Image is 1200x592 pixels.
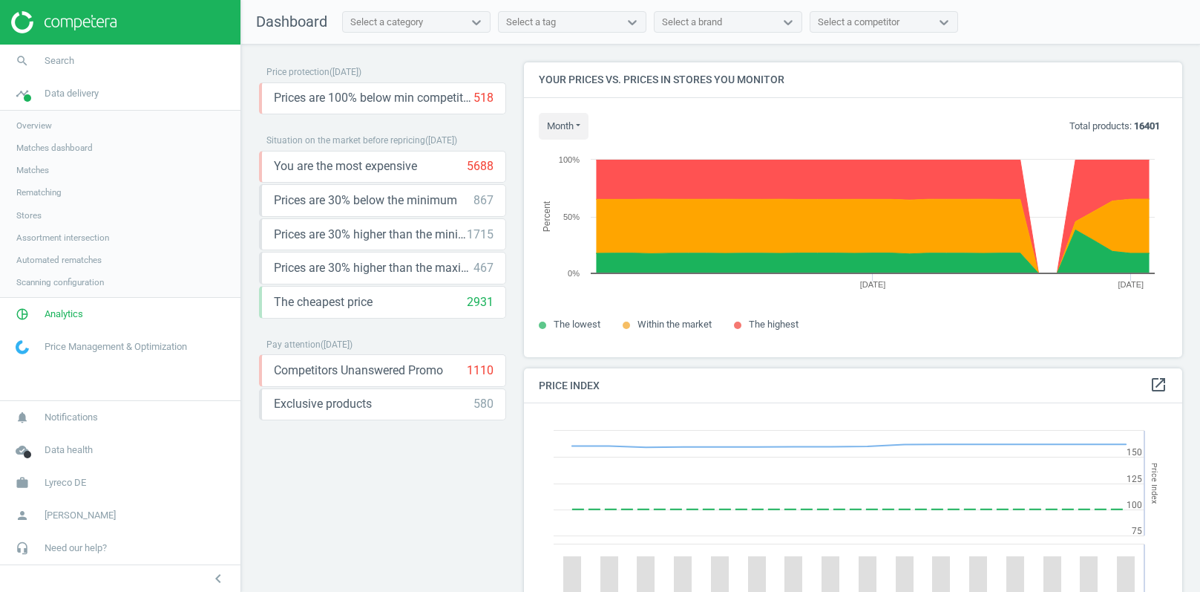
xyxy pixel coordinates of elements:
[563,212,580,221] text: 50%
[539,113,588,140] button: month
[425,135,457,146] span: ( [DATE] )
[506,16,556,29] div: Select a tag
[1150,463,1159,504] tspan: Price Index
[467,294,494,310] div: 2931
[274,362,443,379] span: Competitors Unanswered Promo
[8,469,36,497] i: work
[16,120,52,131] span: Overview
[16,142,93,154] span: Matches dashboard
[8,534,36,562] i: headset_mic
[1132,526,1142,536] text: 75
[8,501,36,530] i: person
[274,90,473,106] span: Prices are 100% below min competitor
[8,47,36,75] i: search
[266,339,321,350] span: Pay attention
[473,90,494,106] div: 518
[274,260,473,276] span: Prices are 30% higher than the maximal
[568,269,580,278] text: 0%
[200,569,237,588] button: chevron_left
[554,319,600,330] span: The lowest
[467,362,494,379] div: 1110
[473,192,494,209] div: 867
[209,570,227,588] i: chevron_left
[16,209,42,221] span: Stores
[45,541,107,555] span: Need our help?
[1069,120,1160,133] p: Total products:
[274,396,372,412] span: Exclusive products
[637,319,712,330] span: Within the market
[274,227,467,243] span: Prices are 30% higher than the minimum
[45,509,116,522] span: [PERSON_NAME]
[11,11,117,33] img: ajHJNr6hYgQAAAAASUVORK5CYII=
[45,476,86,489] span: Lyreco DE
[16,186,62,198] span: Rematching
[256,13,327,30] span: Dashboard
[321,339,353,350] span: ( [DATE] )
[860,280,886,289] tspan: [DATE]
[524,368,1182,403] h4: Price Index
[45,443,93,457] span: Data health
[45,340,187,354] span: Price Management & Optimization
[274,158,417,175] span: You are the most expensive
[45,411,98,424] span: Notifications
[1127,500,1142,510] text: 100
[266,135,425,146] span: Situation on the market before repricing
[8,403,36,432] i: notifications
[45,308,83,321] span: Analytics
[8,436,36,464] i: cloud_done
[467,158,494,175] div: 5688
[274,294,373,310] span: The cheapest price
[266,67,329,77] span: Price protection
[16,340,29,354] img: wGWNvw8QSZomAAAAABJRU5ErkJggg==
[8,300,36,328] i: pie_chart_outlined
[45,54,74,68] span: Search
[274,192,457,209] span: Prices are 30% below the minimum
[1150,376,1167,395] a: open_in_new
[1150,376,1167,394] i: open_in_new
[542,201,552,232] tspan: Percent
[45,87,99,100] span: Data delivery
[1127,447,1142,458] text: 150
[818,16,899,29] div: Select a competitor
[329,67,361,77] span: ( [DATE] )
[1134,120,1160,131] b: 16401
[662,16,722,29] div: Select a brand
[467,227,494,243] div: 1715
[8,79,36,108] i: timeline
[473,396,494,412] div: 580
[1127,474,1142,484] text: 125
[559,155,580,164] text: 100%
[16,232,109,244] span: Assortment intersection
[473,260,494,276] div: 467
[524,62,1182,97] h4: Your prices vs. prices in stores you monitor
[749,319,799,330] span: The highest
[350,16,423,29] div: Select a category
[16,164,49,176] span: Matches
[16,276,104,288] span: Scanning configuration
[16,254,102,266] span: Automated rematches
[1118,280,1144,289] tspan: [DATE]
